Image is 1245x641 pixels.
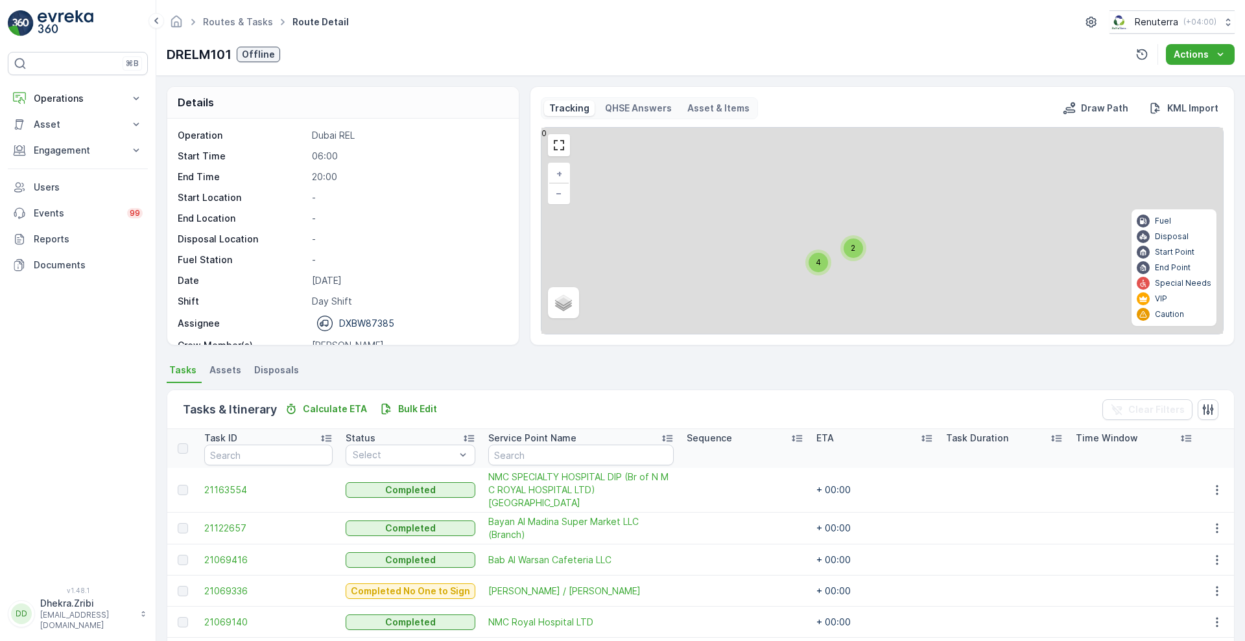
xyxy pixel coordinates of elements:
[351,585,470,598] p: Completed No One to Sign
[1109,10,1235,34] button: Renuterra(+04:00)
[810,513,940,544] td: + 00:00
[8,200,148,226] a: Events99
[488,515,674,541] span: Bayan Al Madina Super Market LLC (Branch)
[549,164,569,183] a: Zoom In
[816,257,821,267] span: 4
[1155,231,1189,242] p: Disposal
[34,259,143,272] p: Documents
[488,554,674,566] a: Bab Al Warsan Cafeteria LLC
[178,170,307,183] p: End Time
[851,243,855,253] span: 2
[687,432,732,445] p: Sequence
[204,585,333,598] a: 21069336
[375,401,442,417] button: Bulk Edit
[8,226,148,252] a: Reports
[204,616,333,629] a: 21069140
[8,587,148,594] span: v 1.48.1
[204,522,333,535] a: 21122657
[346,482,475,498] button: Completed
[178,295,307,308] p: Shift
[204,554,333,566] span: 21069416
[346,583,475,599] button: Completed No One to Sign
[8,174,148,200] a: Users
[312,339,505,352] p: [PERSON_NAME]
[312,233,505,246] p: -
[385,484,436,496] p: Completed
[1135,16,1178,29] p: Renuterra
[385,522,436,535] p: Completed
[312,150,505,163] p: 06:00
[346,432,375,445] p: Status
[126,58,139,69] p: ⌘B
[178,617,188,627] div: Toggle Row Selected
[488,445,674,465] input: Search
[1155,216,1171,226] p: Fuel
[398,402,437,415] p: Bulk Edit
[209,364,241,377] span: Assets
[178,523,188,533] div: Toggle Row Selected
[1109,15,1130,29] img: Screenshot_2024-07-26_at_13.33.01.png
[34,233,143,246] p: Reports
[130,208,140,218] p: 99
[178,95,214,110] p: Details
[312,274,505,287] p: [DATE]
[178,555,188,565] div: Toggle Row Selected
[1102,399,1192,420] button: Clear Filters
[1166,44,1235,65] button: Actions
[549,102,589,115] p: Tracking
[178,191,307,204] p: Start Location
[346,552,475,568] button: Completed
[237,47,280,62] button: Offline
[816,432,834,445] p: ETA
[1174,48,1209,61] p: Actions
[178,129,307,142] p: Operation
[40,597,134,610] p: Dhekra.Zribi
[254,364,299,377] span: Disposals
[312,253,505,266] p: -
[556,168,562,179] span: +
[8,597,148,631] button: DDDhekra.Zribi[EMAIL_ADDRESS][DOMAIN_NAME]
[385,616,436,629] p: Completed
[34,181,143,194] p: Users
[279,401,372,417] button: Calculate ETA
[290,16,351,29] span: Route Detail
[346,614,475,630] button: Completed
[312,191,505,204] p: -
[339,317,394,330] p: DXBW87385
[34,144,122,157] p: Engagement
[556,187,562,198] span: −
[1144,100,1224,116] button: KML Import
[605,102,672,115] p: QHSE Answers
[178,253,307,266] p: Fuel Station
[178,233,307,246] p: Disposal Location
[810,607,940,638] td: + 00:00
[549,135,569,155] a: View Fullscreen
[178,150,307,163] p: Start Time
[549,183,569,203] a: Zoom Out
[178,339,307,352] p: Crew Member(s)
[810,576,940,607] td: + 00:00
[1155,309,1184,320] p: Caution
[178,586,188,596] div: Toggle Row Selected
[1155,278,1211,288] p: Special Needs
[34,207,119,220] p: Events
[488,585,674,598] a: Yoko Sizzler / Barsha
[810,544,940,576] td: + 00:00
[34,118,122,131] p: Asset
[8,86,148,111] button: Operations
[167,45,231,64] p: DRELM101
[810,468,940,513] td: + 00:00
[8,111,148,137] button: Asset
[169,19,184,30] a: Homepage
[204,484,333,496] span: 21163554
[1167,102,1218,115] p: KML Import
[178,485,188,495] div: Toggle Row Selected
[488,616,674,629] a: NMC Royal Hospital LTD
[1076,432,1138,445] p: Time Window
[203,16,273,27] a: Routes & Tasks
[242,48,275,61] p: Offline
[178,317,220,330] p: Assignee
